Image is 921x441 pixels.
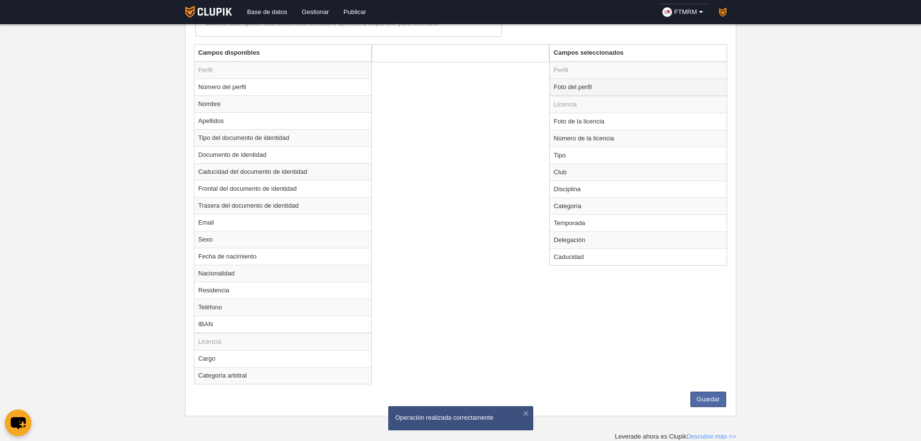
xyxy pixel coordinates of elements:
th: Campos seleccionados [550,45,727,61]
span: FTMRM [674,7,697,17]
td: Temporada [550,214,727,231]
img: Oac9qh1XHn6F.30x30.jpg [662,7,672,17]
td: Fecha de nacimiento [194,248,371,265]
td: Caducidad del documento de identidad [194,163,371,180]
div: Operación realizada correctamente [395,413,526,422]
td: Documento de identidad [194,146,371,163]
a: Descubre más >> [687,433,736,440]
button: × [521,409,531,418]
td: Categoría [550,198,727,214]
td: Licencia [550,96,727,113]
img: PaK018JKw3ps.30x30.jpg [716,6,729,18]
img: Clupik [185,6,232,17]
td: Perfil [550,61,727,79]
td: IBAN [194,316,371,333]
div: Leverade ahora es Clupik [615,432,736,441]
td: Frontal del documento de identidad [194,180,371,197]
th: Campos disponibles [194,45,371,61]
td: Teléfono [194,299,371,316]
td: Número del perfil [194,78,371,95]
button: Guardar [690,392,726,407]
td: Foto del perfil [550,78,727,96]
td: Tipo [550,147,727,164]
td: Apellidos [194,112,371,129]
button: chat-button [5,410,31,436]
td: Delegación [550,231,727,248]
td: Tipo del documento de identidad [194,129,371,146]
td: Nombre [194,95,371,112]
td: Disciplina [550,181,727,198]
td: Número de la licencia [550,130,727,147]
td: Cargo [194,350,371,367]
td: Sexo [194,231,371,248]
td: Email [194,214,371,231]
td: Residencia [194,282,371,299]
td: Caducidad [550,248,727,265]
td: Perfil [194,61,371,79]
td: Licencia [194,333,371,350]
td: Trasera del documento de identidad [194,197,371,214]
a: FTMRM [658,4,709,20]
td: Categoría arbitral [194,367,371,384]
td: Nacionalidad [194,265,371,282]
td: Foto de la licencia [550,113,727,130]
td: Club [550,164,727,181]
